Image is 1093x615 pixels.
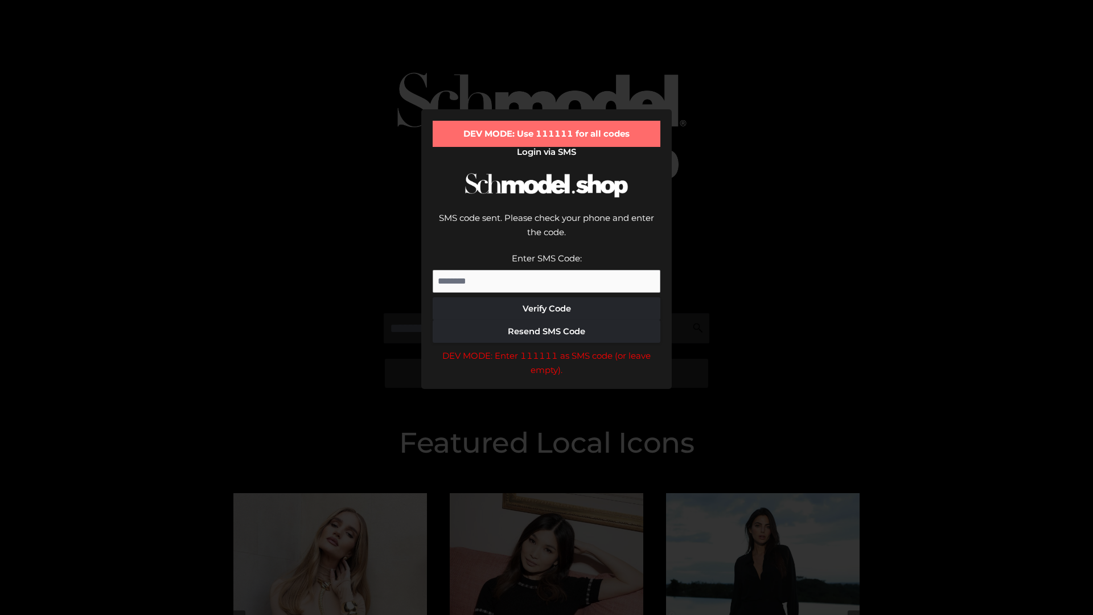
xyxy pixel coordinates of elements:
[433,297,660,320] button: Verify Code
[433,348,660,378] div: DEV MODE: Enter 111111 as SMS code (or leave empty).
[433,320,660,343] button: Resend SMS Code
[433,211,660,251] div: SMS code sent. Please check your phone and enter the code.
[433,121,660,147] div: DEV MODE: Use 111111 for all codes
[512,253,582,264] label: Enter SMS Code:
[433,147,660,157] h2: Login via SMS
[461,163,632,208] img: Schmodel Logo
